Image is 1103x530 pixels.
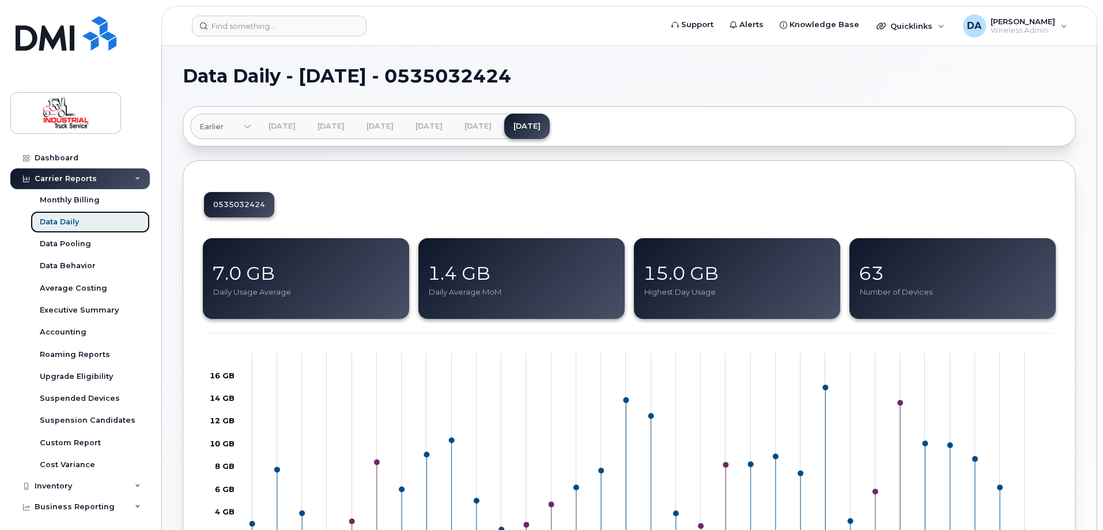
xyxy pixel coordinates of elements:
[215,484,235,494] g: undefined GB
[212,260,402,287] div: 7.0 GB
[455,114,501,139] a: [DATE]
[183,67,511,85] span: Data Daily - [DATE] - 0535032424
[190,114,251,139] a: Earlier
[428,287,618,298] div: Daily Average MoM
[643,287,833,298] div: Highest Day Usage
[859,287,1049,298] div: Number of Devices
[504,114,550,139] a: [DATE]
[643,260,833,287] div: 15.0 GB
[406,114,452,139] a: [DATE]
[357,114,403,139] a: [DATE]
[210,439,235,448] g: undefined GB
[210,439,235,448] tspan: 10 GB
[210,371,235,380] tspan: 16 GB
[212,287,402,298] div: Daily Usage Average
[428,260,618,287] div: 1.4 GB
[259,114,305,139] a: [DATE]
[215,484,235,494] tspan: 6 GB
[210,416,235,425] g: undefined GB
[210,371,235,380] g: undefined GB
[215,507,235,516] tspan: 4 GB
[210,416,235,425] tspan: 12 GB
[210,393,235,403] tspan: 14 GB
[215,507,235,516] g: undefined GB
[859,260,1049,287] div: 63
[308,114,354,139] a: [DATE]
[215,461,235,471] tspan: 8 GB
[215,461,235,471] g: undefined GB
[199,121,224,132] span: Earlier
[210,393,235,403] g: undefined GB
